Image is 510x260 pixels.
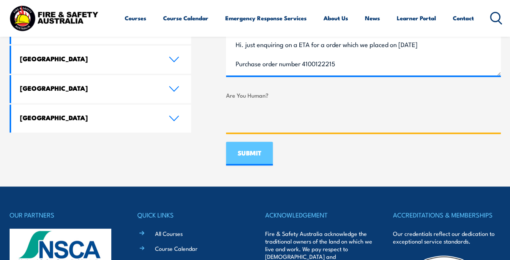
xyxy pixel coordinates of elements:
a: [GEOGRAPHIC_DATA] [11,105,191,132]
h4: ACCREDITATIONS & MEMBERSHIPS [393,209,500,220]
h4: [GEOGRAPHIC_DATA] [20,54,157,63]
a: About Us [323,9,348,27]
label: Are You Human? [226,91,501,100]
a: Course Calendar [155,244,198,252]
p: Our credentials reflect our dedication to exceptional service standards. [393,230,500,245]
h4: ACKNOWLEDGEMENT [265,209,373,220]
a: News [365,9,380,27]
h4: [GEOGRAPHIC_DATA] [20,113,157,122]
h4: [GEOGRAPHIC_DATA] [20,84,157,92]
a: Course Calendar [163,9,208,27]
input: SUBMIT [226,142,273,165]
a: [GEOGRAPHIC_DATA] [11,75,191,103]
a: Learner Portal [397,9,436,27]
a: Emergency Response Services [225,9,307,27]
a: Contact [453,9,474,27]
a: [GEOGRAPHIC_DATA] [11,46,191,74]
h4: OUR PARTNERS [10,209,117,220]
a: All Courses [155,229,183,237]
a: Courses [125,9,146,27]
iframe: reCAPTCHA [226,103,343,132]
h4: QUICK LINKS [137,209,245,220]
